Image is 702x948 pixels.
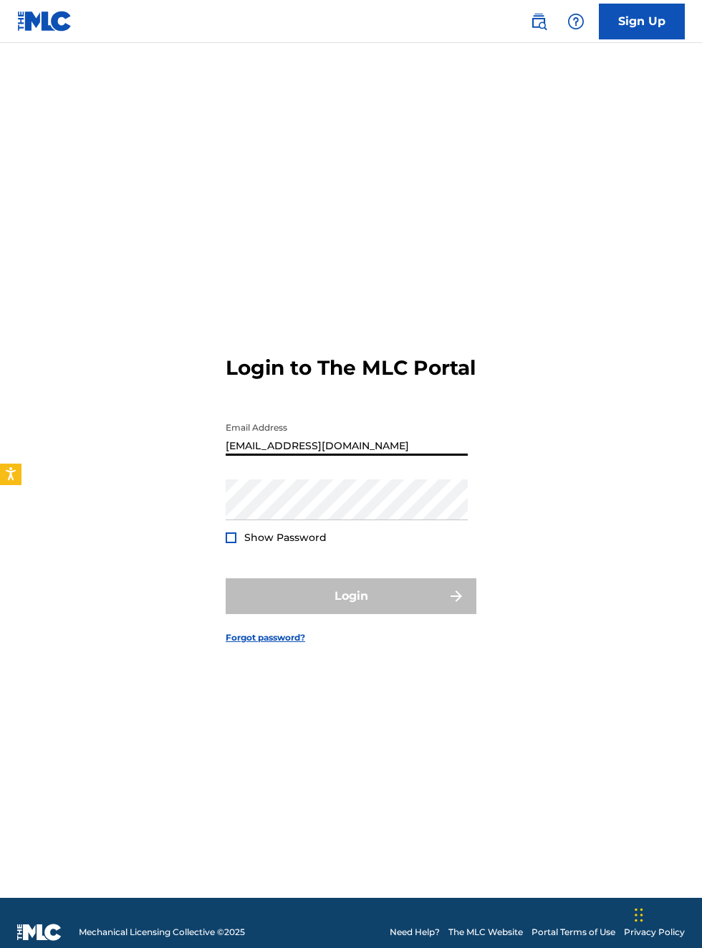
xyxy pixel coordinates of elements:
a: Privacy Policy [624,926,685,939]
a: Need Help? [390,926,440,939]
a: The MLC Website [448,926,523,939]
img: logo [17,924,62,941]
h3: Login to The MLC Portal [226,355,476,380]
a: Sign Up [599,4,685,39]
img: MLC Logo [17,11,72,32]
img: help [567,13,585,30]
img: search [530,13,547,30]
span: Show Password [244,531,327,544]
div: Drag [635,894,643,937]
a: Public Search [524,7,553,36]
div: Help [562,7,590,36]
span: Mechanical Licensing Collective © 2025 [79,926,245,939]
iframe: Chat Widget [630,879,702,948]
a: Forgot password? [226,631,305,644]
a: Portal Terms of Use [532,926,615,939]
